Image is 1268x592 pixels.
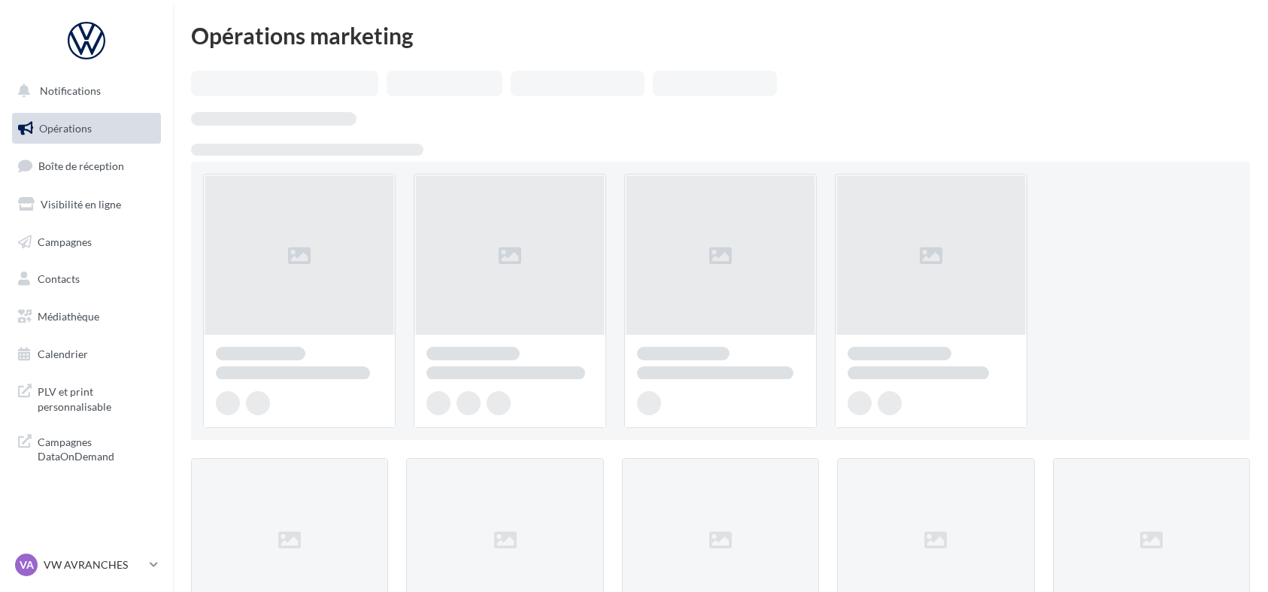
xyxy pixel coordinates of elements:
a: Campagnes [9,226,164,258]
span: Campagnes DataOnDemand [38,432,155,464]
span: PLV et print personnalisable [38,381,155,414]
span: Contacts [38,272,80,285]
span: Médiathèque [38,310,99,323]
span: Opérations [39,122,92,135]
button: Notifications [9,75,158,107]
span: Notifications [40,84,101,97]
a: PLV et print personnalisable [9,375,164,420]
a: Contacts [9,263,164,295]
a: VA VW AVRANCHES [12,551,161,579]
span: VA [20,557,34,572]
div: Opérations marketing [191,24,1250,47]
span: Campagnes [38,235,92,247]
a: Calendrier [9,339,164,370]
a: Médiathèque [9,301,164,332]
p: VW AVRANCHES [44,557,144,572]
a: Opérations [9,113,164,144]
a: Campagnes DataOnDemand [9,426,164,470]
span: Calendrier [38,348,88,360]
span: Boîte de réception [38,159,124,172]
a: Visibilité en ligne [9,189,164,220]
span: Visibilité en ligne [41,198,121,211]
a: Boîte de réception [9,150,164,182]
